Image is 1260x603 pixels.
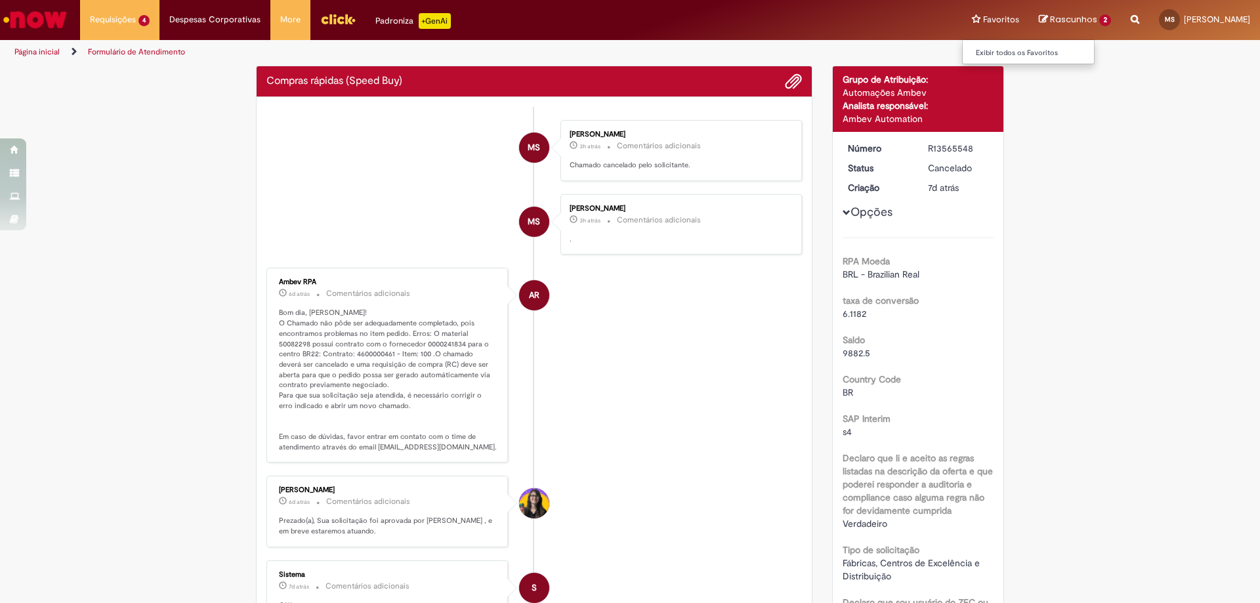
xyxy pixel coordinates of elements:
span: Verdadeiro [843,518,887,530]
p: Chamado cancelado pelo solicitante. [570,160,788,171]
time: 01/10/2025 09:03:24 [579,217,600,224]
span: 4 [138,15,150,26]
img: click_logo_yellow_360x200.png [320,9,356,29]
button: Adicionar anexos [785,73,802,90]
b: Saldo [843,334,865,346]
small: Comentários adicionais [617,215,701,226]
dt: Status [838,161,919,175]
p: Prezado(a), Sua solicitação foi aprovada por [PERSON_NAME] , e em breve estaremos atuando. [279,516,497,536]
div: [PERSON_NAME] [570,131,788,138]
div: Sistema [279,571,497,579]
div: Maria Eduarda Lopes Sobroza [519,207,549,237]
time: 26/09/2025 11:30:13 [289,290,310,298]
time: 01/10/2025 09:03:29 [579,142,600,150]
span: s4 [843,426,852,438]
span: MS [528,206,540,238]
div: R13565548 [928,142,989,155]
span: Fábricas, Centros de Excelência e Distribuição [843,557,982,582]
span: MS [528,132,540,163]
p: +GenAi [419,13,451,29]
small: Comentários adicionais [325,581,409,592]
div: Analista responsável: [843,99,994,112]
span: Rascunhos [1050,13,1097,26]
span: More [280,13,301,26]
div: Cancelado [928,161,989,175]
h2: Compras rápidas (Speed Buy) Histórico de tíquete [266,75,402,87]
div: Grupo de Atribuição: [843,73,994,86]
div: [PERSON_NAME] [279,486,497,494]
span: 7d atrás [928,182,959,194]
span: Requisições [90,13,136,26]
b: Country Code [843,373,901,385]
span: BRL - Brazilian Real [843,268,919,280]
div: Carolina Pardo Oliveira [519,488,549,518]
img: ServiceNow [1,7,69,33]
dt: Número [838,142,919,155]
a: Página inicial [14,47,60,57]
div: Padroniza [375,13,451,29]
span: 6d atrás [289,290,310,298]
div: [PERSON_NAME] [570,205,788,213]
span: 9882.5 [843,347,870,359]
span: Despesas Corporativas [169,13,261,26]
a: Formulário de Atendimento [88,47,185,57]
div: Maria Eduarda Lopes Sobroza [519,133,549,163]
span: 7d atrás [289,583,309,591]
div: Ambev Automation [843,112,994,125]
span: Favoritos [983,13,1019,26]
div: Automações Ambev [843,86,994,99]
span: 3h atrás [579,217,600,224]
small: Comentários adicionais [617,140,701,152]
a: Rascunhos [1039,14,1111,26]
div: Ambev RPA [519,280,549,310]
dt: Criação [838,181,919,194]
small: Comentários adicionais [326,496,410,507]
a: Exibir todos os Favoritos [963,46,1107,60]
time: 25/09/2025 09:55:04 [289,583,309,591]
span: BR [843,386,853,398]
div: System [519,573,549,603]
b: SAP Interim [843,413,891,425]
span: 6.1182 [843,308,866,320]
span: 3h atrás [579,142,600,150]
div: Ambev RPA [279,278,497,286]
span: [PERSON_NAME] [1184,14,1250,25]
ul: Favoritos [962,39,1095,64]
ul: Trilhas de página [10,40,830,64]
p: . [570,234,788,245]
b: Declaro que li e aceito as regras listadas na descrição da oferta e que poderei responder a audit... [843,452,993,516]
b: taxa de conversão [843,295,919,306]
span: MS [1165,15,1175,24]
time: 26/09/2025 11:14:28 [289,498,310,506]
div: 25/09/2025 09:54:51 [928,181,989,194]
b: Tipo de solicitação [843,544,919,556]
p: Bom dia, [PERSON_NAME]! O Chamado não pôde ser adequadamente completado, pois encontramos problem... [279,308,497,452]
span: AR [529,280,539,311]
span: 6d atrás [289,498,310,506]
span: 2 [1099,14,1111,26]
small: Comentários adicionais [326,288,410,299]
b: RPA Moeda [843,255,890,267]
time: 25/09/2025 09:54:51 [928,182,959,194]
